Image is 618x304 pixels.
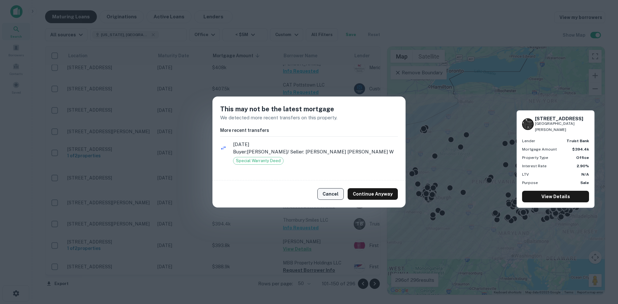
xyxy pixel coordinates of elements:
h6: More recent transfers [220,127,398,134]
strong: 2.90% [577,164,589,168]
p: [GEOGRAPHIC_DATA][PERSON_NAME] [535,121,589,133]
p: Property Type [522,155,548,161]
p: Interest Rate [522,163,547,169]
strong: Office [576,155,589,160]
span: [DATE] [233,141,398,148]
h6: [STREET_ADDRESS] [535,116,589,122]
span: Special Warranty Deed [233,158,283,164]
p: Mortgage Amount [522,146,557,152]
button: Continue Anyway [348,188,398,200]
strong: Sale [580,180,589,185]
p: Purpose [522,180,538,186]
strong: $394.4k [572,147,589,152]
p: LTV [522,171,529,177]
strong: truist bank [566,139,589,143]
strong: N/A [581,172,589,177]
p: Buyer: [PERSON_NAME] / Seller: [PERSON_NAME] [PERSON_NAME] W [233,148,398,156]
iframe: Chat Widget [586,253,618,283]
div: Special Warranty Deed [233,157,284,165]
h5: This may not be the latest mortgage [220,104,398,114]
p: We detected more recent transfers on this property. [220,114,398,122]
p: Lender [522,138,535,144]
button: Cancel [317,188,344,200]
a: View Details [522,191,589,202]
